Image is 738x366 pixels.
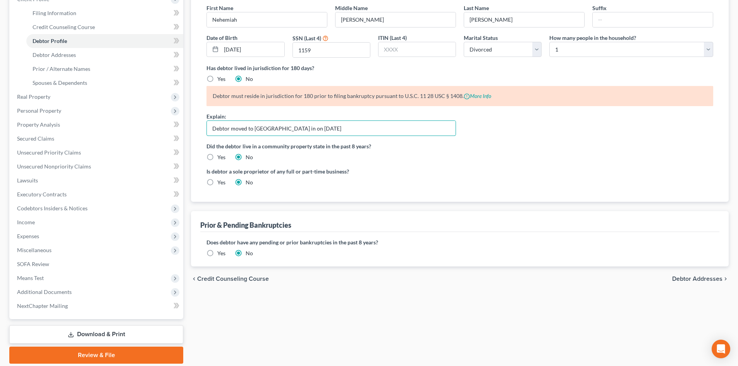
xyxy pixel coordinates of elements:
[221,42,284,57] input: MM/DD/YYYY
[17,261,49,267] span: SOFA Review
[378,42,456,57] input: XXXX
[246,249,253,257] label: No
[26,6,183,20] a: Filing Information
[17,289,72,295] span: Additional Documents
[17,135,54,142] span: Secured Claims
[217,153,225,161] label: Yes
[11,132,183,146] a: Secured Claims
[217,179,225,186] label: Yes
[723,276,729,282] i: chevron_right
[191,276,197,282] i: chevron_left
[191,276,269,282] button: chevron_left Credit Counseling Course
[17,93,50,100] span: Real Property
[26,34,183,48] a: Debtor Profile
[26,76,183,90] a: Spouses & Dependents
[206,142,713,150] label: Did the debtor live in a community property state in the past 8 years?
[17,233,39,239] span: Expenses
[11,160,183,174] a: Unsecured Nonpriority Claims
[33,38,67,44] span: Debtor Profile
[33,65,90,72] span: Prior / Alternate Names
[672,276,723,282] span: Debtor Addresses
[293,43,370,57] input: XXXX
[464,4,489,12] label: Last Name
[11,146,183,160] a: Unsecured Priority Claims
[11,257,183,271] a: SOFA Review
[246,75,253,83] label: No
[26,62,183,76] a: Prior / Alternate Names
[292,34,321,42] label: SSN (Last 4)
[206,167,456,175] label: Is debtor a sole proprietor of any full or part-time business?
[17,191,67,198] span: Executory Contracts
[206,238,713,246] label: Does debtor have any pending or prior bankruptcies in the past 8 years?
[11,187,183,201] a: Executory Contracts
[217,75,225,83] label: Yes
[206,64,713,72] label: Has debtor lived in jurisdiction for 180 days?
[9,325,183,344] a: Download & Print
[17,107,61,114] span: Personal Property
[17,275,44,281] span: Means Test
[11,299,183,313] a: NextChapter Mailing
[200,220,291,230] div: Prior & Pending Bankruptcies
[17,149,81,156] span: Unsecured Priority Claims
[17,205,88,211] span: Codebtors Insiders & Notices
[592,4,607,12] label: Suffix
[26,48,183,62] a: Debtor Addresses
[33,52,76,58] span: Debtor Addresses
[335,4,368,12] label: Middle Name
[11,174,183,187] a: Lawsuits
[712,340,730,358] div: Open Intercom Messenger
[9,347,183,364] a: Review & File
[197,276,269,282] span: Credit Counseling Course
[17,177,38,184] span: Lawsuits
[33,24,95,30] span: Credit Counseling Course
[17,121,60,128] span: Property Analysis
[464,34,498,42] label: Marital Status
[26,20,183,34] a: Credit Counseling Course
[206,86,713,106] div: Debtor must reside in jurisdiction for 180 prior to filing bankruptcy pursuant to U.S.C. 11 28 US...
[17,163,91,170] span: Unsecured Nonpriority Claims
[335,12,456,27] input: M.I
[33,79,87,86] span: Spouses & Dependents
[549,34,636,42] label: How many people in the household?
[672,276,729,282] button: Debtor Addresses chevron_right
[206,4,233,12] label: First Name
[207,12,327,27] input: --
[378,34,407,42] label: ITIN (Last 4)
[246,153,253,161] label: No
[11,118,183,132] a: Property Analysis
[206,112,226,120] label: Explain:
[464,93,491,99] a: More Info
[17,219,35,225] span: Income
[206,34,237,42] label: Date of Birth
[217,249,225,257] label: Yes
[17,302,68,309] span: NextChapter Mailing
[207,121,456,136] input: Explain...
[464,12,584,27] input: --
[246,179,253,186] label: No
[33,10,76,16] span: Filing Information
[17,247,52,253] span: Miscellaneous
[593,12,713,27] input: --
